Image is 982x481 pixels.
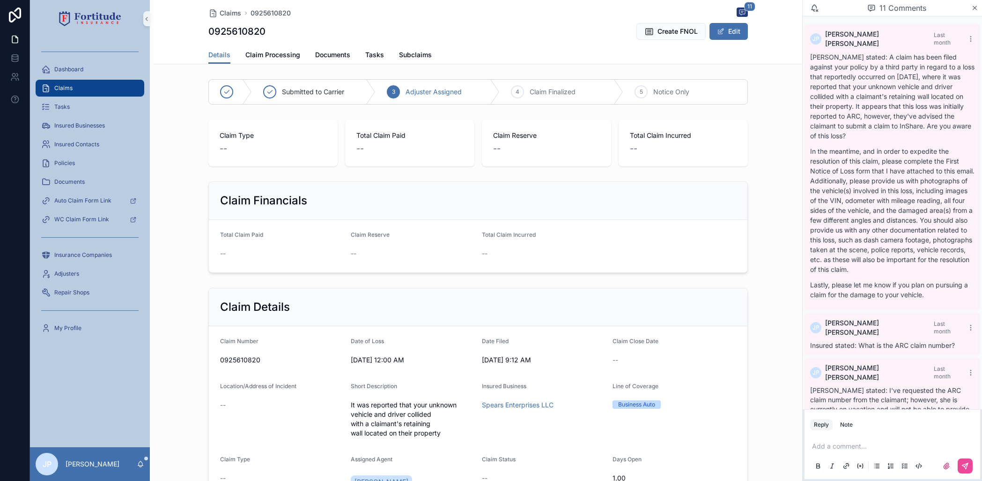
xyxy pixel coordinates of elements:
[482,231,536,238] span: Total Claim Incurred
[315,46,350,65] a: Documents
[482,355,605,365] span: [DATE] 9:12 AM
[744,2,755,11] span: 11
[54,141,99,148] span: Insured Contacts
[351,400,474,438] span: It was reported that your unknown vehicle and driver collided with a claimant's retaining wall lo...
[220,142,227,155] span: --
[810,419,833,430] button: Reply
[220,355,344,365] span: 0925610820
[351,249,356,258] span: --
[653,87,689,97] span: Notice Only
[640,88,643,96] span: 5
[351,355,474,365] span: [DATE] 12:00 AM
[54,251,112,259] span: Insurance Companies
[36,117,144,134] a: Insured Businesses
[812,324,820,331] span: JP
[59,11,121,26] img: App logo
[812,369,820,376] span: JP
[251,8,291,18] a: 0925610820
[836,419,856,430] button: Note
[934,31,951,46] span: Last month
[43,458,52,470] span: JP
[399,46,432,65] a: Subclaims
[934,320,951,335] span: Last month
[245,46,300,65] a: Claim Processing
[825,363,934,382] span: [PERSON_NAME] [PERSON_NAME]
[493,131,600,140] span: Claim Reserve
[220,338,258,345] span: Claim Number
[482,338,509,345] span: Date Filed
[810,280,975,300] p: Lastly, please let me know if you plan on pursuing a claim for the damage to your vehicle.
[54,324,81,332] span: My Profile
[30,38,150,349] div: scrollable content
[220,193,307,208] h2: Claim Financials
[613,383,658,390] span: Line of Coverage
[825,318,934,337] span: [PERSON_NAME] [PERSON_NAME]
[36,265,144,282] a: Adjusters
[516,88,519,96] span: 4
[879,2,926,14] span: 11 Comments
[810,146,975,274] p: In the meantime, and in order to expedite the resolution of this claim, please complete the First...
[356,142,364,155] span: --
[613,355,618,365] span: --
[220,383,296,390] span: Location/Address of Incident
[482,400,554,410] a: Spears Enterprises LLC
[840,421,853,428] div: Note
[482,249,487,258] span: --
[54,103,70,111] span: Tasks
[54,159,75,167] span: Policies
[482,383,526,390] span: Insured Business
[245,50,300,60] span: Claim Processing
[356,131,463,140] span: Total Claim Paid
[54,216,109,223] span: WC Claim Form Link
[36,173,144,190] a: Documents
[618,400,655,409] div: Business Auto
[36,61,144,78] a: Dashboard
[36,80,144,97] a: Claims
[208,50,230,60] span: Details
[36,98,144,115] a: Tasks
[399,50,432,60] span: Subclaims
[36,136,144,153] a: Insured Contacts
[36,192,144,209] a: Auto Claim Form Link
[351,231,390,238] span: Claim Reserve
[54,270,79,278] span: Adjusters
[365,46,384,65] a: Tasks
[54,66,83,73] span: Dashboard
[493,142,501,155] span: --
[220,456,250,463] span: Claim Type
[36,247,144,263] a: Insurance Companies
[737,8,748,19] button: 11
[208,46,230,64] a: Details
[54,178,85,186] span: Documents
[392,88,395,96] span: 3
[315,50,350,60] span: Documents
[636,23,706,40] button: Create FNOL
[810,341,955,349] span: Insured stated: What is the ARC claim number?
[220,300,290,315] h2: Claim Details
[613,338,658,345] span: Claim Close Date
[220,131,326,140] span: Claim Type
[810,386,973,441] span: [PERSON_NAME] stated: I've requested the ARC claim number from the claimant; however, she is curr...
[54,84,73,92] span: Claims
[220,8,241,18] span: Claims
[934,365,951,380] span: Last month
[282,87,344,97] span: Submitted to Carrier
[36,320,144,337] a: My Profile
[709,23,748,40] button: Edit
[220,231,263,238] span: Total Claim Paid
[613,456,642,463] span: Days Open
[810,52,975,141] p: [PERSON_NAME] stated: A claim has been filed against your policy by a third party in regard to a ...
[351,338,384,345] span: Date of Loss
[825,30,934,48] span: [PERSON_NAME] [PERSON_NAME]
[220,249,226,258] span: --
[54,197,111,204] span: Auto Claim Form Link
[351,383,397,390] span: Short Description
[365,50,384,60] span: Tasks
[530,87,576,97] span: Claim Finalized
[630,131,737,140] span: Total Claim Incurred
[630,142,637,155] span: --
[220,400,226,410] span: --
[657,27,698,36] span: Create FNOL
